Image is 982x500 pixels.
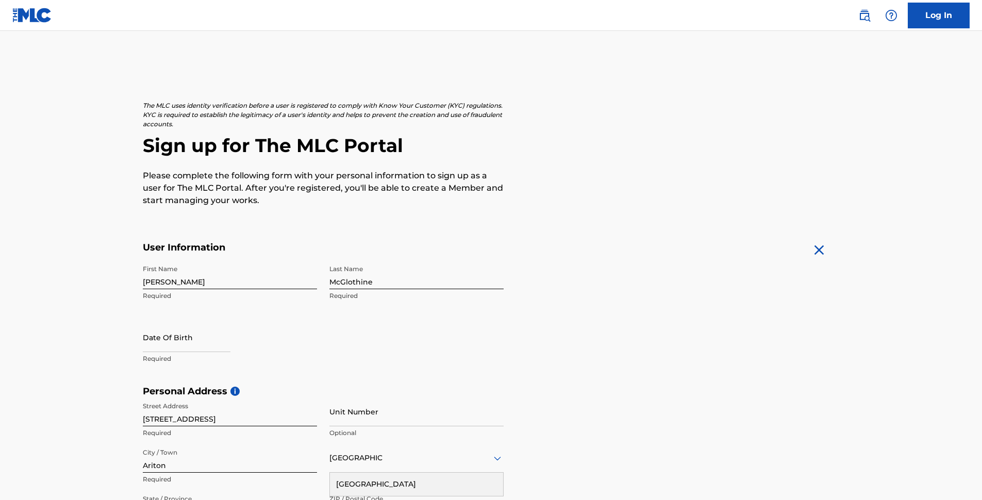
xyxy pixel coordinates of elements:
a: Public Search [854,5,875,26]
img: close [811,242,827,258]
p: Required [143,428,317,438]
p: Required [143,291,317,301]
p: Optional [329,428,504,438]
p: Please complete the following form with your personal information to sign up as a user for The ML... [143,170,504,207]
img: search [858,9,871,22]
p: Required [143,354,317,363]
div: [GEOGRAPHIC_DATA] [330,473,503,496]
div: Help [881,5,902,26]
img: help [885,9,897,22]
span: i [230,387,240,396]
h2: Sign up for The MLC Portal [143,134,840,157]
h5: Personal Address [143,386,840,397]
a: Log In [908,3,970,28]
h5: User Information [143,242,504,254]
p: The MLC uses identity verification before a user is registered to comply with Know Your Customer ... [143,101,504,129]
img: MLC Logo [12,8,52,23]
p: Required [143,475,317,484]
p: Required [329,291,504,301]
